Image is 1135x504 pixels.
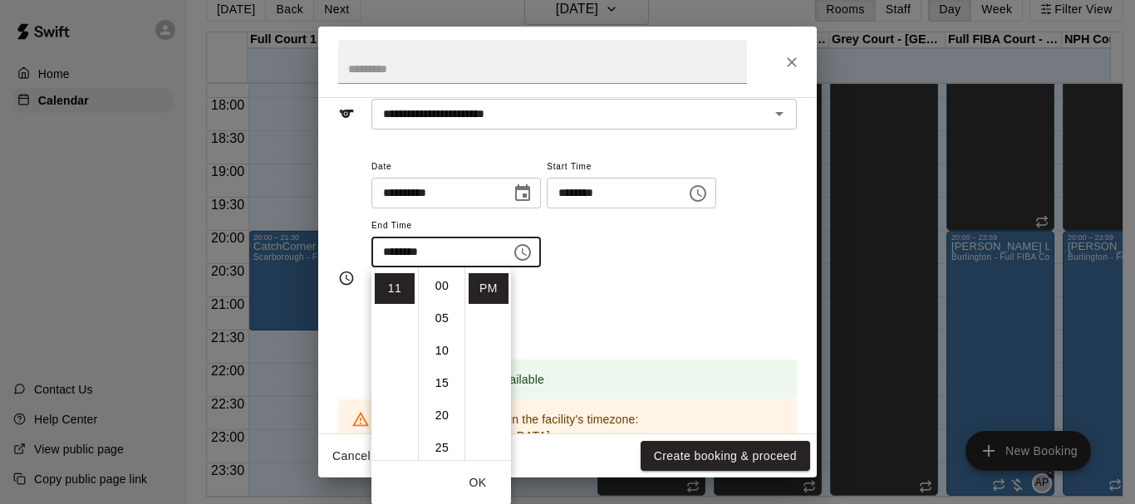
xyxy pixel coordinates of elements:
[418,267,464,460] ul: Select minutes
[422,271,462,301] li: 0 minutes
[768,102,791,125] button: Open
[547,156,716,179] span: Start Time
[422,433,462,463] li: 25 minutes
[641,441,810,472] button: Create booking & proceed
[506,236,539,269] button: Choose time, selected time is 11:30 PM
[422,303,462,334] li: 5 minutes
[371,215,541,237] span: End Time
[469,273,509,304] li: PM
[380,404,784,451] div: Booking(s) will be made in the facility's timezone: America/[GEOGRAPHIC_DATA]
[325,441,378,472] button: Cancel
[375,273,415,304] li: 11 hours
[371,156,541,179] span: Date
[422,368,462,399] li: 15 minutes
[777,47,807,77] button: Close
[506,177,539,210] button: Choose date, selected date is Sep 21, 2025
[422,400,462,431] li: 20 minutes
[464,267,511,460] ul: Select meridiem
[338,270,355,286] svg: Timing
[338,105,355,122] svg: Service
[681,177,715,210] button: Choose time, selected time is 10:00 PM
[371,267,418,460] ul: Select hours
[451,467,504,498] button: OK
[422,335,462,366] li: 10 minutes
